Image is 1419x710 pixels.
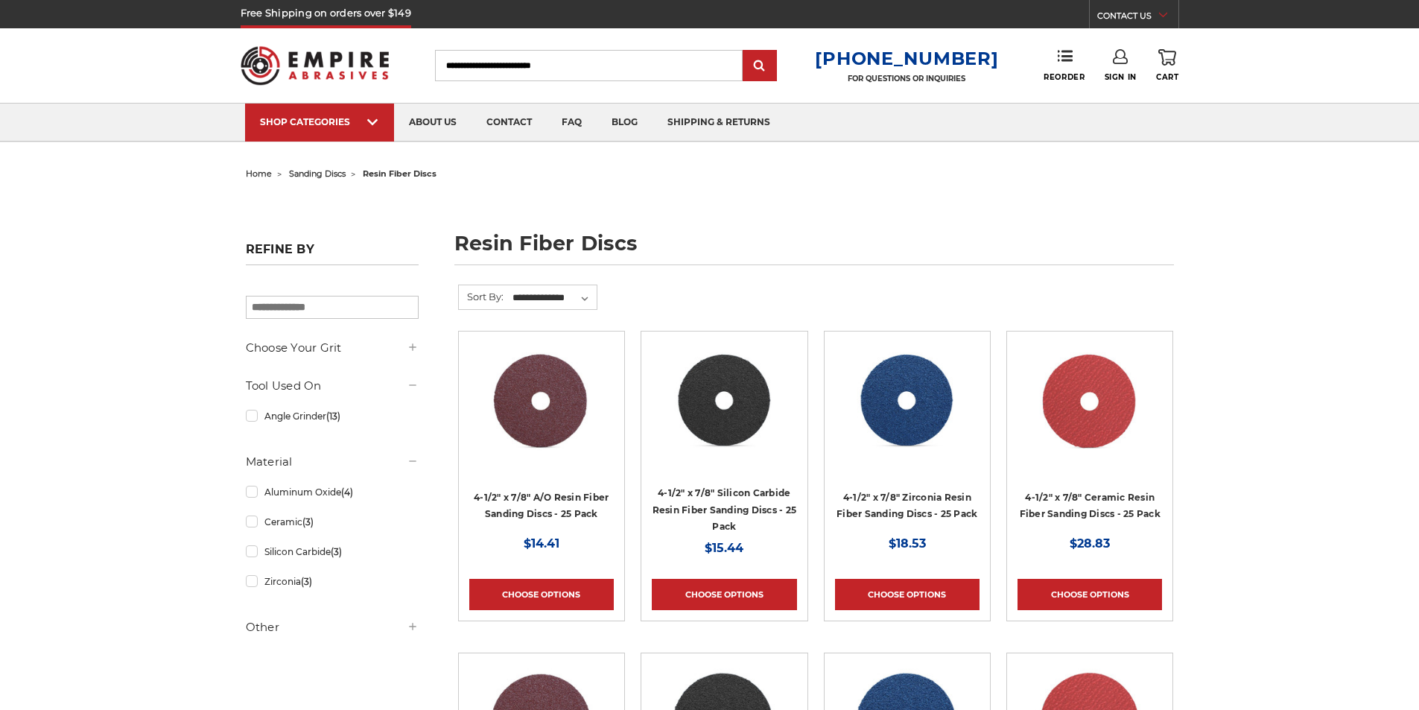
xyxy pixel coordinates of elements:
[246,479,419,505] a: Aluminum Oxide(4)
[653,104,785,142] a: shipping & returns
[835,579,980,610] a: Choose Options
[815,74,998,83] p: FOR QUESTIONS OR INQUIRIES
[705,541,743,555] span: $15.44
[246,509,419,535] a: Ceramic(3)
[246,377,419,395] h5: Tool Used On
[1097,7,1178,28] a: CONTACT US
[302,516,314,527] span: (3)
[246,568,419,595] a: Zirconia(3)
[472,104,547,142] a: contact
[326,411,340,422] span: (13)
[246,618,419,636] h5: Other
[289,168,346,179] a: sanding discs
[1020,492,1161,520] a: 4-1/2" x 7/8" Ceramic Resin Fiber Sanding Discs - 25 Pack
[1018,579,1162,610] a: Choose Options
[1070,536,1110,551] span: $28.83
[394,104,472,142] a: about us
[597,104,653,142] a: blog
[301,576,312,587] span: (3)
[260,116,379,127] div: SHOP CATEGORIES
[246,242,419,265] h5: Refine by
[241,37,390,95] img: Empire Abrasives
[664,342,784,461] img: 4.5 Inch Silicon Carbide Resin Fiber Discs
[547,104,597,142] a: faq
[835,342,980,486] a: 4-1/2" zirc resin fiber disc
[1029,342,1150,461] img: 4-1/2" ceramic resin fiber disc
[1105,72,1137,82] span: Sign In
[1044,72,1085,82] span: Reorder
[246,339,419,357] h5: Choose Your Grit
[510,287,597,309] select: Sort By:
[847,342,967,461] img: 4-1/2" zirc resin fiber disc
[454,233,1174,265] h1: resin fiber discs
[459,285,504,308] label: Sort By:
[469,342,614,486] a: 4.5 inch resin fiber disc
[246,453,419,471] h5: Material
[745,51,775,81] input: Submit
[837,492,977,520] a: 4-1/2" x 7/8" Zirconia Resin Fiber Sanding Discs - 25 Pack
[889,536,926,551] span: $18.53
[653,487,797,532] a: 4-1/2" x 7/8" Silicon Carbide Resin Fiber Sanding Discs - 25 Pack
[469,579,614,610] a: Choose Options
[1156,49,1178,82] a: Cart
[481,342,603,461] img: 4.5 inch resin fiber disc
[652,342,796,486] a: 4.5 Inch Silicon Carbide Resin Fiber Discs
[331,546,342,557] span: (3)
[363,168,437,179] span: resin fiber discs
[246,168,272,179] a: home
[1018,342,1162,486] a: 4-1/2" ceramic resin fiber disc
[524,536,559,551] span: $14.41
[1044,49,1085,81] a: Reorder
[341,486,353,498] span: (4)
[246,539,419,565] a: Silicon Carbide(3)
[652,579,796,610] a: Choose Options
[474,492,609,520] a: 4-1/2" x 7/8" A/O Resin Fiber Sanding Discs - 25 Pack
[815,48,998,69] a: [PHONE_NUMBER]
[246,403,419,429] a: Angle Grinder(13)
[1156,72,1178,82] span: Cart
